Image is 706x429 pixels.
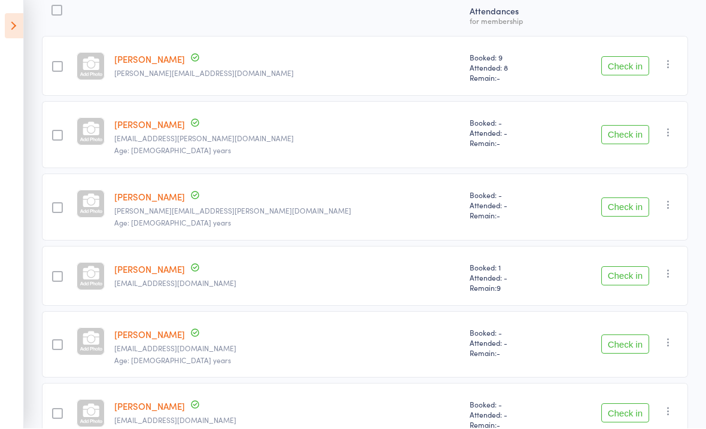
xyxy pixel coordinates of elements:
[470,348,550,358] span: Remain:
[114,263,185,276] a: [PERSON_NAME]
[470,338,550,348] span: Attended: -
[114,328,185,341] a: [PERSON_NAME]
[114,207,460,215] small: karen.parmeter@y7mail.com
[601,57,649,76] button: Check in
[470,211,550,221] span: Remain:
[470,283,550,293] span: Remain:
[470,400,550,410] span: Booked: -
[114,355,231,366] span: Age: [DEMOGRAPHIC_DATA] years
[497,283,501,293] span: 9
[470,200,550,211] span: Attended: -
[114,69,460,78] small: Linda.clifford1@icloud.com
[470,17,550,25] div: for membership
[497,138,500,148] span: -
[470,53,550,63] span: Booked: 9
[601,267,649,286] button: Check in
[114,218,231,228] span: Age: [DEMOGRAPHIC_DATA] years
[470,63,550,73] span: Attended: 8
[497,211,500,221] span: -
[114,191,185,203] a: [PERSON_NAME]
[497,73,500,83] span: -
[114,135,460,143] small: jibz.nolan@gmail.com
[601,404,649,423] button: Check in
[601,126,649,145] button: Check in
[470,263,550,273] span: Booked: 1
[114,145,231,156] span: Age: [DEMOGRAPHIC_DATA] years
[114,416,460,425] small: Fatfairy93@gmail.com
[601,335,649,354] button: Check in
[470,118,550,128] span: Booked: -
[470,128,550,138] span: Attended: -
[470,190,550,200] span: Booked: -
[114,400,185,413] a: [PERSON_NAME]
[470,73,550,83] span: Remain:
[470,410,550,420] span: Attended: -
[114,279,460,288] small: kezparsons@hotmail.com
[114,345,460,353] small: rogersmr@bigpond.com
[497,348,500,358] span: -
[114,118,185,131] a: [PERSON_NAME]
[114,53,185,66] a: [PERSON_NAME]
[470,328,550,338] span: Booked: -
[470,273,550,283] span: Attended: -
[601,198,649,217] button: Check in
[470,138,550,148] span: Remain:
